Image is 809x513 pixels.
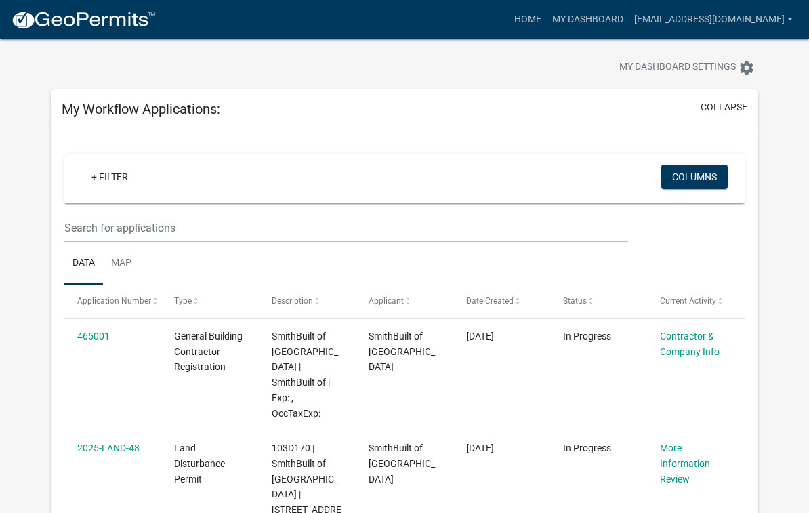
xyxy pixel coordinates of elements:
input: Search for applications [64,214,628,242]
span: In Progress [563,331,611,342]
a: + Filter [81,165,139,189]
datatable-header-cell: Current Activity [647,285,744,317]
datatable-header-cell: Date Created [453,285,549,317]
a: My Dashboard [547,7,629,33]
a: 465001 [77,331,110,342]
a: More Information Review [660,443,710,485]
button: collapse [701,100,747,115]
button: My Dashboard Settingssettings [608,54,766,81]
span: Description [272,296,313,306]
span: Applicant [369,296,404,306]
datatable-header-cell: Description [259,285,356,317]
button: Columns [661,165,728,189]
span: 08/17/2025 [466,331,494,342]
span: SmithBuilt of Lake Oconee [369,443,435,485]
span: Type [174,296,192,306]
span: SmithBuilt of Lake Oconee | SmithBuilt of | Exp: , OccTaxExp: [272,331,338,419]
span: Current Activity [660,296,716,306]
a: Contractor & Company Info [660,331,720,357]
datatable-header-cell: Application Number [64,285,161,317]
a: 2025-LAND-48 [77,443,140,453]
a: Map [103,242,140,285]
span: Application Number [77,296,151,306]
a: [EMAIL_ADDRESS][DOMAIN_NAME] [629,7,798,33]
span: Date Created [466,296,514,306]
span: General Building Contractor Registration [174,331,243,373]
span: Land Disturbance Permit [174,443,225,485]
datatable-header-cell: Status [550,285,647,317]
span: Status [563,296,587,306]
span: SmithBuilt of Lake Oconee [369,331,435,373]
a: Home [509,7,547,33]
datatable-header-cell: Applicant [356,285,453,317]
span: In Progress [563,443,611,453]
i: settings [739,60,755,76]
span: My Dashboard Settings [619,60,736,76]
span: 07/23/2025 [466,443,494,453]
h5: My Workflow Applications: [62,101,220,117]
a: Data [64,242,103,285]
datatable-header-cell: Type [161,285,258,317]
